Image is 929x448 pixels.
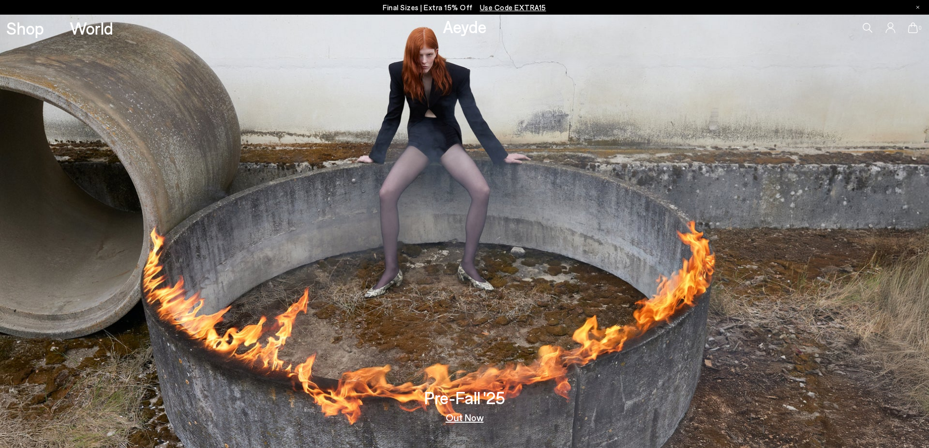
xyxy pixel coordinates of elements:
[424,389,505,406] h3: Pre-Fall '25
[6,19,44,37] a: Shop
[908,22,918,33] a: 0
[383,1,546,14] p: Final Sizes | Extra 15% Off
[443,16,487,37] a: Aeyde
[480,3,546,12] span: Navigate to /collections/ss25-final-sizes
[70,19,113,37] a: World
[918,25,923,31] span: 0
[446,412,484,422] a: Out Now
